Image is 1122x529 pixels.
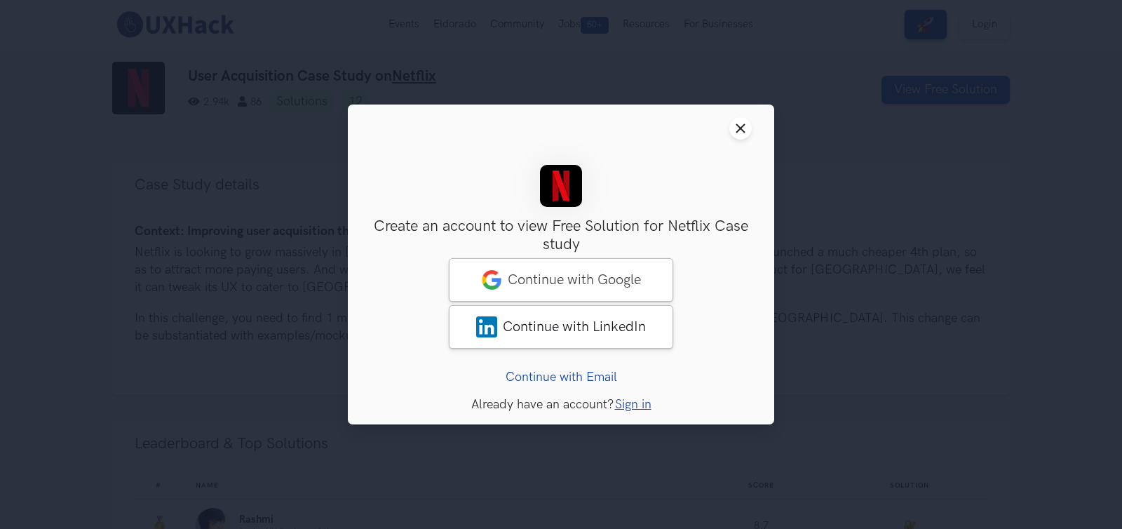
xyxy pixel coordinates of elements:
span: Continue with Google [508,272,641,288]
img: LinkedIn [476,316,497,337]
a: LinkedInContinue with LinkedIn [449,305,673,349]
a: Sign in [615,397,651,412]
a: Continue with Email [506,370,617,384]
h3: Create an account to view Free Solution for Netflix Case study [370,217,752,255]
span: Continue with LinkedIn [503,319,646,335]
a: googleContinue with Google [449,258,673,302]
span: Already have an account? [471,397,614,412]
img: google [481,269,502,290]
